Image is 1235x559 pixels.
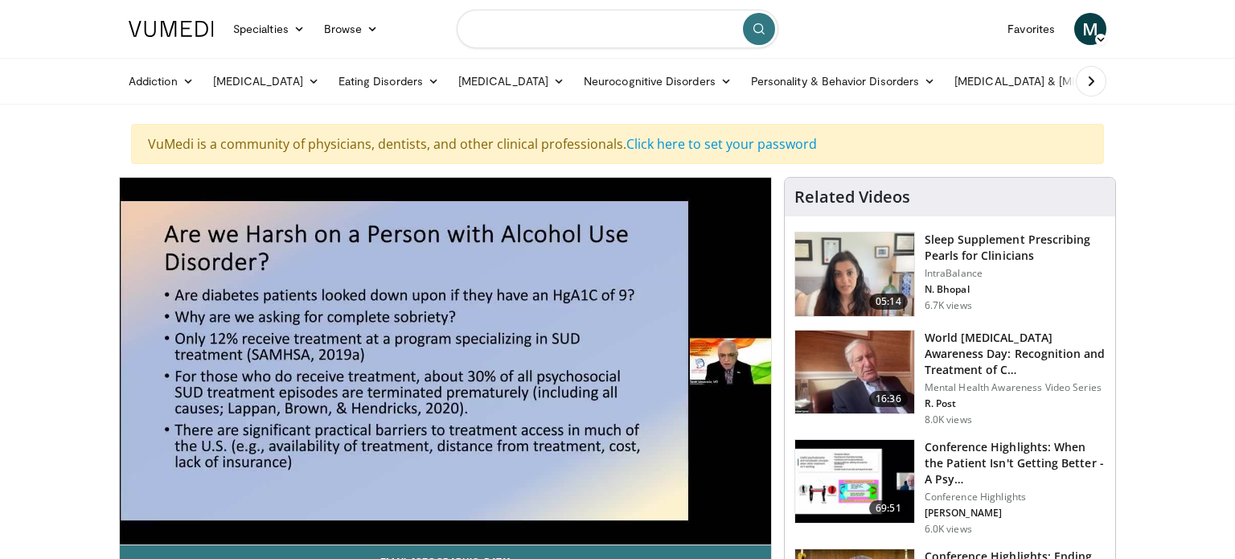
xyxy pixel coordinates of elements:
a: 05:14 Sleep Supplement Prescribing Pearls for Clinicians IntraBalance N. Bhopal 6.7K views [794,232,1106,317]
span: 16:36 [869,391,908,407]
p: 8.0K views [925,413,972,426]
span: 05:14 [869,294,908,310]
p: Mental Health Awareness Video Series [925,381,1106,394]
a: 16:36 World [MEDICAL_DATA] Awareness Day: Recognition and Treatment of C… Mental Health Awareness... [794,330,1106,426]
a: 69:51 Conference Highlights: When the Patient Isn't Getting Better - A Psy… Conference Highlights... [794,439,1106,536]
p: IntraBalance [925,267,1106,280]
a: M [1074,13,1106,45]
input: Search topics, interventions [457,10,778,48]
a: [MEDICAL_DATA] [203,65,329,97]
p: R. Post [925,397,1106,410]
a: Favorites [998,13,1065,45]
h3: World [MEDICAL_DATA] Awareness Day: Recognition and Treatment of C… [925,330,1106,378]
p: 6.0K views [925,523,972,536]
a: Browse [314,13,388,45]
h3: Conference Highlights: When the Patient Isn't Getting Better - A Psy… [925,439,1106,487]
img: dad9b3bb-f8af-4dab-abc0-c3e0a61b252e.150x105_q85_crop-smart_upscale.jpg [795,331,914,414]
h3: Sleep Supplement Prescribing Pearls for Clinicians [925,232,1106,264]
a: Personality & Behavior Disorders [741,65,945,97]
div: VuMedi is a community of physicians, dentists, and other clinical professionals. [131,124,1104,164]
img: VuMedi Logo [129,21,214,37]
a: [MEDICAL_DATA] & [MEDICAL_DATA] [945,65,1175,97]
video-js: Video Player [120,178,771,545]
h4: Related Videos [794,187,910,207]
a: Eating Disorders [329,65,449,97]
span: 69:51 [869,500,908,516]
a: Addiction [119,65,203,97]
p: N. Bhopal [925,283,1106,296]
a: Click here to set your password [626,135,817,153]
p: Conference Highlights [925,491,1106,504]
img: 38bb175e-6d6c-4ece-ba99-644c925e62de.150x105_q85_crop-smart_upscale.jpg [795,232,914,316]
img: 4362ec9e-0993-4580-bfd4-8e18d57e1d49.150x105_q85_crop-smart_upscale.jpg [795,440,914,524]
a: Neurocognitive Disorders [574,65,741,97]
p: 6.7K views [925,299,972,312]
a: [MEDICAL_DATA] [449,65,574,97]
a: Specialties [224,13,314,45]
p: [PERSON_NAME] [925,507,1106,520]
